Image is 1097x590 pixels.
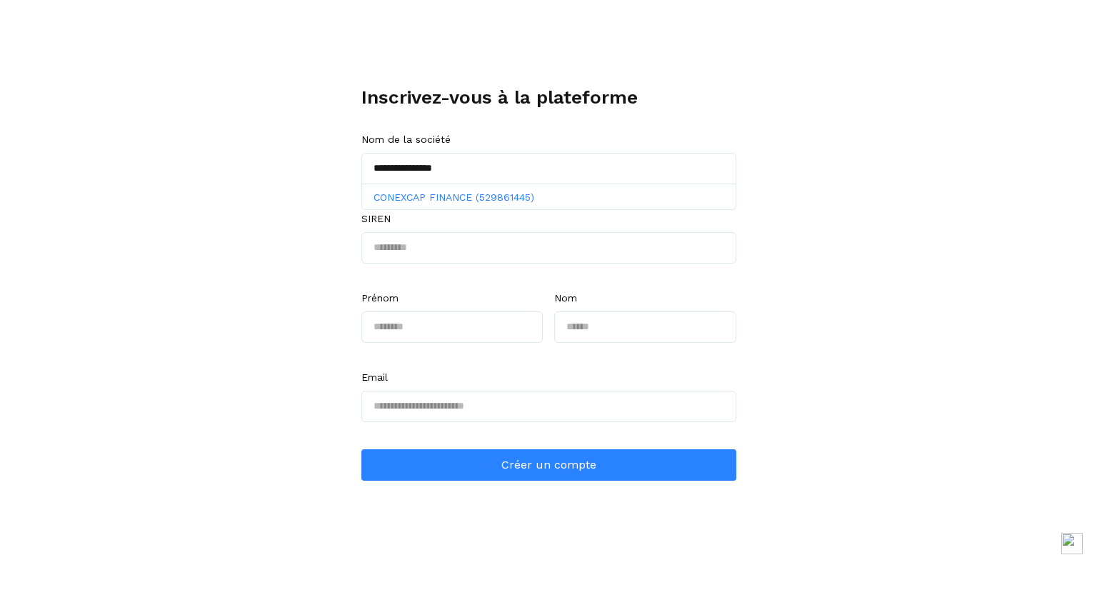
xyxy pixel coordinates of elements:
span: Nom de la société [361,132,451,147]
span: Créer un compte [501,458,596,471]
p: CONEXCAP FINANCE (529861445) [374,190,724,204]
span: Nom [554,291,577,306]
button: CONEXCAP FINANCE (529861445) [362,184,736,210]
span: SIREN [361,211,391,226]
span: Email [361,370,388,385]
h1: Inscrivez-vous à la plateforme [361,86,736,109]
span: Prénom [361,291,399,306]
button: Créer un compte [361,449,736,481]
